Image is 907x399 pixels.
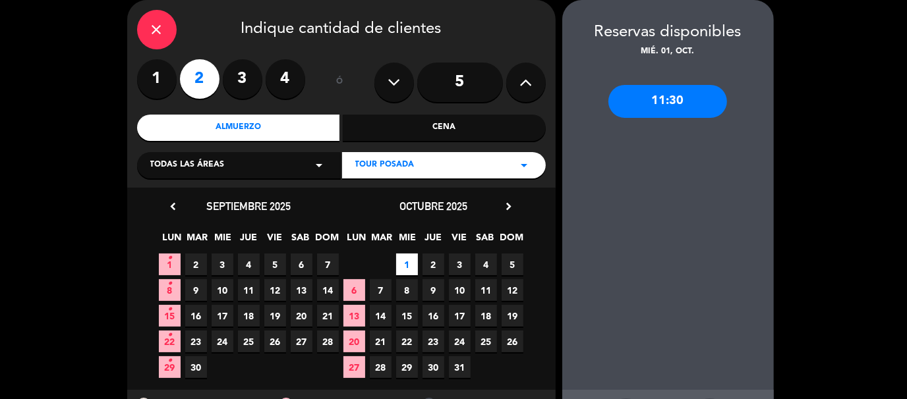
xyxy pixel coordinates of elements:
i: • [167,350,172,371]
label: 1 [137,59,177,99]
span: 12 [502,279,523,301]
span: octubre 2025 [399,199,467,213]
span: 9 [423,279,444,301]
i: • [167,299,172,320]
span: 16 [423,305,444,327]
span: 22 [159,331,181,352]
span: 29 [159,356,181,378]
i: • [167,248,172,269]
div: Reservas disponibles [562,20,774,45]
span: MIE [397,230,419,252]
span: 10 [449,279,471,301]
span: MIE [212,230,234,252]
span: 23 [423,331,444,352]
span: 14 [317,279,339,301]
div: Indique cantidad de clientes [137,10,546,49]
span: 8 [159,279,181,301]
span: 3 [212,253,233,275]
span: 24 [212,331,233,352]
span: 17 [212,305,233,327]
span: 11 [238,279,260,301]
span: MAR [371,230,393,252]
i: arrow_drop_down [517,157,533,173]
span: 23 [185,331,207,352]
label: 4 [266,59,305,99]
span: SAB [474,230,496,252]
span: 1 [159,253,181,275]
span: 30 [185,356,207,378]
span: 15 [396,305,418,327]
span: 20 [343,331,365,352]
span: 4 [238,253,260,275]
span: 6 [291,253,312,275]
span: 15 [159,305,181,327]
span: 13 [291,279,312,301]
span: DOM [315,230,337,252]
span: 10 [212,279,233,301]
div: ó [318,59,361,105]
span: LUN [161,230,183,252]
span: 27 [343,356,365,378]
span: JUE [238,230,260,252]
i: • [167,273,172,294]
span: Todas las áreas [150,159,225,172]
span: 28 [317,331,339,352]
span: 11 [475,279,497,301]
span: SAB [289,230,311,252]
span: 2 [423,253,444,275]
span: 31 [449,356,471,378]
span: 4 [475,253,497,275]
span: 25 [238,331,260,352]
span: 24 [449,331,471,352]
label: 2 [180,59,219,99]
span: 30 [423,356,444,378]
span: 22 [396,331,418,352]
span: 12 [264,279,286,301]
span: 26 [264,331,286,352]
span: 7 [370,279,392,301]
span: 13 [343,305,365,327]
span: 7 [317,253,339,275]
span: VIE [448,230,470,252]
div: Cena [343,115,546,141]
i: • [167,325,172,346]
span: 19 [264,305,286,327]
span: 21 [317,305,339,327]
span: 26 [502,331,523,352]
i: close [149,22,165,38]
span: 16 [185,305,207,327]
span: 27 [291,331,312,352]
label: 3 [223,59,262,99]
span: 5 [264,253,286,275]
span: 28 [370,356,392,378]
span: 29 [396,356,418,378]
span: 5 [502,253,523,275]
span: LUN [345,230,367,252]
span: 2 [185,253,207,275]
i: chevron_right [502,199,516,213]
span: 25 [475,331,497,352]
span: MAR [187,230,208,252]
i: arrow_drop_down [312,157,328,173]
span: JUE [423,230,444,252]
span: 18 [238,305,260,327]
span: Tour Posada [355,159,415,172]
span: 20 [291,305,312,327]
span: VIE [264,230,285,252]
span: 21 [370,331,392,352]
i: chevron_left [167,199,181,213]
span: 9 [185,279,207,301]
span: 8 [396,279,418,301]
span: 1 [396,253,418,275]
span: 18 [475,305,497,327]
div: 11:30 [608,85,727,118]
span: 19 [502,305,523,327]
div: mié. 01, oct. [562,45,774,59]
span: 6 [343,279,365,301]
span: 17 [449,305,471,327]
div: Almuerzo [137,115,340,141]
span: DOM [500,230,521,252]
span: septiembre 2025 [207,199,291,213]
span: 3 [449,253,471,275]
span: 14 [370,305,392,327]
